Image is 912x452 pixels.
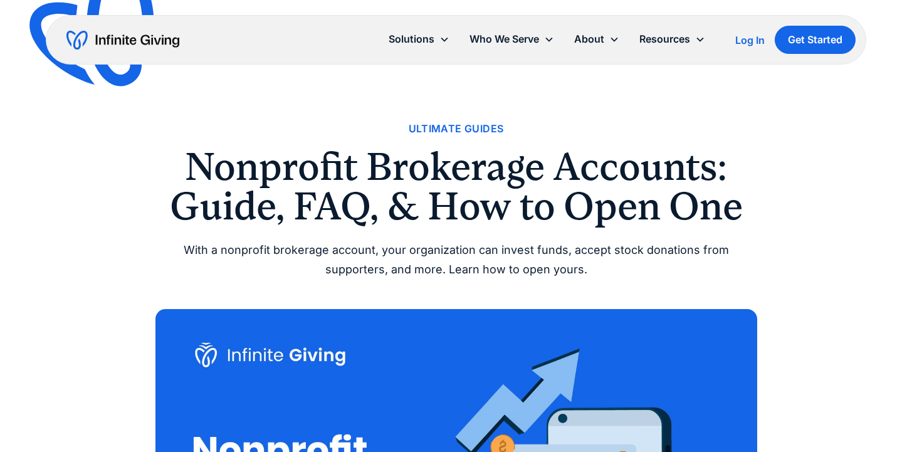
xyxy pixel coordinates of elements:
[409,120,504,137] a: Ultimate Guides
[735,35,765,45] div: Log In
[459,26,564,53] div: Who We Serve
[775,26,856,54] a: Get Started
[574,31,604,48] div: About
[155,241,757,279] div: With a nonprofit brokerage account, your organization can invest funds, accept stock donations fr...
[564,26,629,53] div: About
[469,31,539,48] div: Who We Serve
[735,33,765,48] a: Log In
[639,31,690,48] div: Resources
[155,147,757,226] h1: Nonprofit Brokerage Accounts: Guide, FAQ, & How to Open One
[389,31,434,48] div: Solutions
[629,26,715,53] div: Resources
[379,26,459,53] div: Solutions
[66,30,179,50] a: home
